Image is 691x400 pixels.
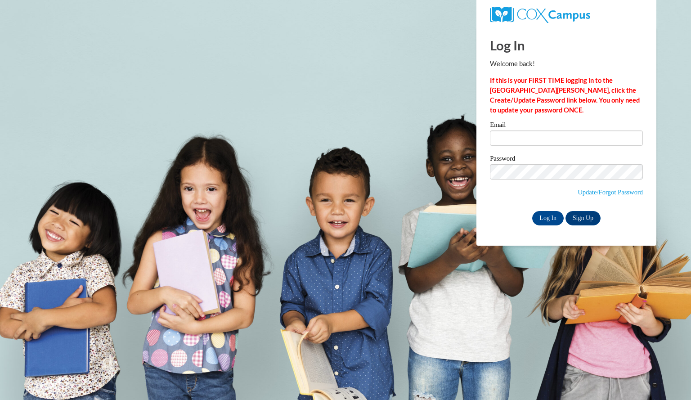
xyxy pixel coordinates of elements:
[490,7,590,23] img: COX Campus
[490,121,643,130] label: Email
[490,59,643,69] p: Welcome back!
[490,10,590,18] a: COX Campus
[565,211,601,225] a: Sign Up
[490,76,640,114] strong: If this is your FIRST TIME logging in to the [GEOGRAPHIC_DATA][PERSON_NAME], click the Create/Upd...
[490,36,643,54] h1: Log In
[490,155,643,164] label: Password
[578,189,643,196] a: Update/Forgot Password
[532,211,564,225] input: Log In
